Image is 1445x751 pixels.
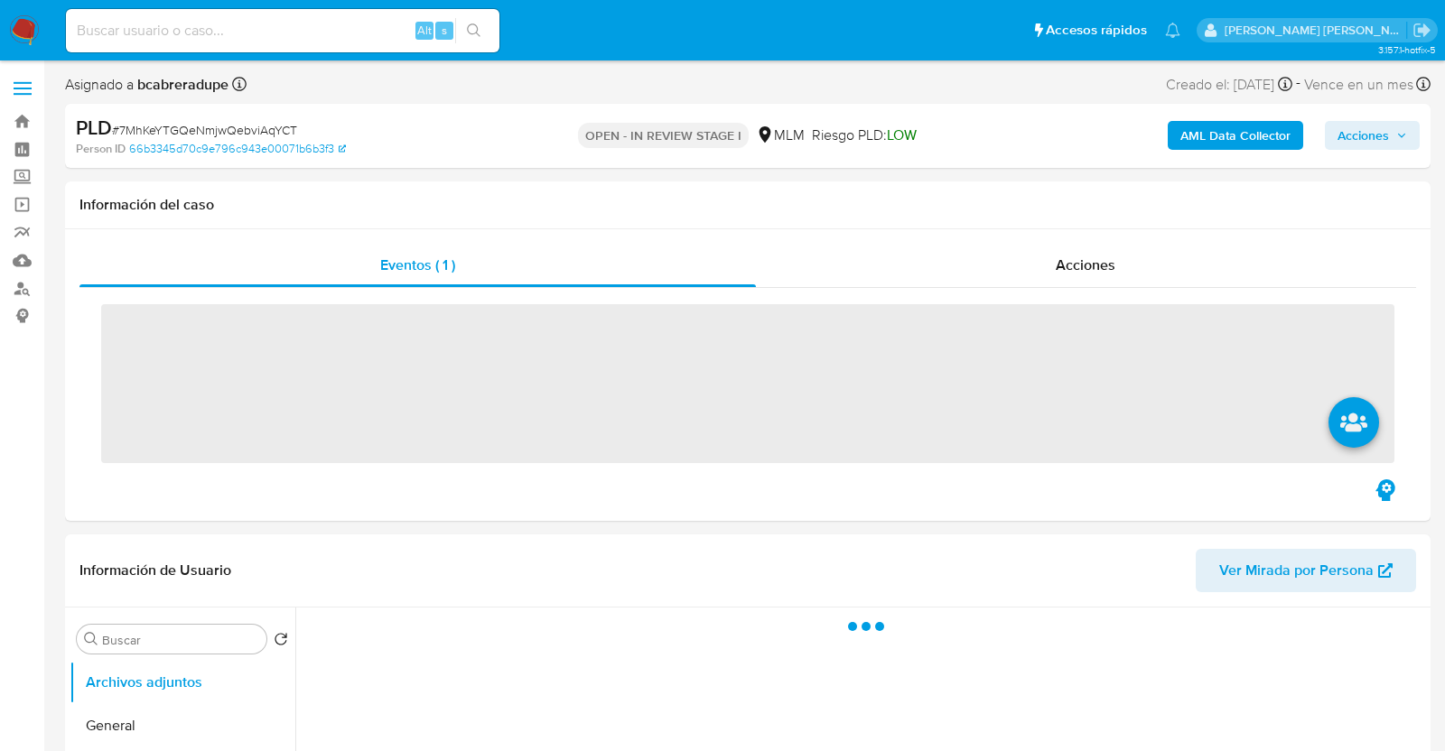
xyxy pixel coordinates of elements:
button: Volver al orden por defecto [274,632,288,652]
span: Riesgo PLD: [812,125,917,145]
b: AML Data Collector [1180,121,1291,150]
h1: Información de Usuario [79,561,231,579]
span: LOW [887,125,917,145]
span: Alt [417,22,432,39]
div: MLM [756,125,805,145]
span: Asignado a [65,75,228,95]
span: s [442,22,447,39]
button: Acciones [1325,121,1420,150]
a: 66b3345d70c9e796c943e00071b6b3f3 [129,141,346,157]
p: baltazar.cabreradupeyron@mercadolibre.com.mx [1225,22,1407,39]
p: OPEN - IN REVIEW STAGE I [578,123,749,148]
span: Ver Mirada por Persona [1219,549,1374,592]
h1: Información del caso [79,196,1416,214]
span: - [1296,72,1300,97]
span: Vence en un mes [1304,75,1413,95]
input: Buscar usuario o caso... [66,19,499,42]
b: PLD [76,113,112,142]
span: # 7MhKeYTGQeNmjwQebviAqYCT [112,121,297,139]
button: Buscar [84,632,98,646]
input: Buscar [102,632,259,648]
span: Acciones [1056,255,1115,275]
span: ‌ [101,304,1394,463]
button: General [70,704,295,747]
button: AML Data Collector [1168,121,1303,150]
button: Ver Mirada por Persona [1196,549,1416,592]
span: Eventos ( 1 ) [380,255,455,275]
b: bcabreradupe [134,74,228,95]
span: Acciones [1338,121,1389,150]
b: Person ID [76,141,126,157]
a: Notificaciones [1165,23,1180,38]
button: search-icon [455,18,492,43]
a: Salir [1412,21,1431,40]
span: Accesos rápidos [1046,21,1147,40]
div: Creado el: [DATE] [1166,72,1292,97]
button: Archivos adjuntos [70,661,295,704]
